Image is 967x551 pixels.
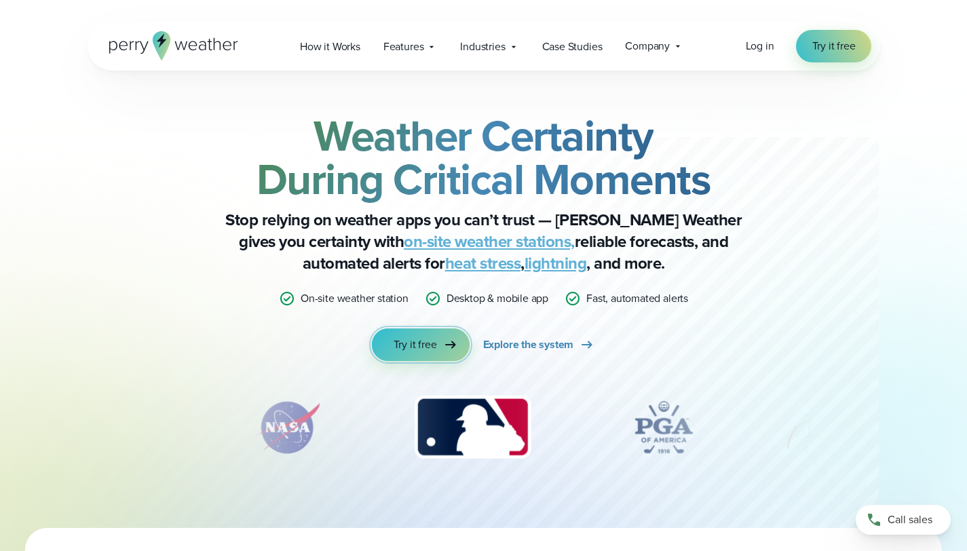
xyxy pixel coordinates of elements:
[372,328,470,361] a: Try it free
[445,251,521,275] a: heat stress
[288,33,372,60] a: How it Works
[300,39,360,55] span: How it Works
[783,394,892,461] div: 5 of 12
[796,30,872,62] a: Try it free
[212,209,755,274] p: Stop relying on weather apps you can’t trust — [PERSON_NAME] Weather gives you certainty with rel...
[155,394,812,468] div: slideshow
[241,394,336,461] img: NASA.svg
[447,290,548,307] p: Desktop & mobile app
[301,290,409,307] p: On-site weather station
[525,251,587,275] a: lightning
[783,394,892,461] img: DPR-Construction.svg
[812,38,856,54] span: Try it free
[460,39,505,55] span: Industries
[483,337,574,353] span: Explore the system
[531,33,614,60] a: Case Studies
[401,394,544,461] div: 3 of 12
[609,394,718,461] div: 4 of 12
[746,38,774,54] a: Log in
[888,512,932,528] span: Call sales
[394,337,437,353] span: Try it free
[383,39,424,55] span: Features
[404,229,575,254] a: on-site weather stations,
[542,39,603,55] span: Case Studies
[625,38,670,54] span: Company
[483,328,596,361] a: Explore the system
[257,104,711,211] strong: Weather Certainty During Critical Moments
[586,290,688,307] p: Fast, automated alerts
[401,394,544,461] img: MLB.svg
[856,505,951,535] a: Call sales
[609,394,718,461] img: PGA.svg
[241,394,336,461] div: 2 of 12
